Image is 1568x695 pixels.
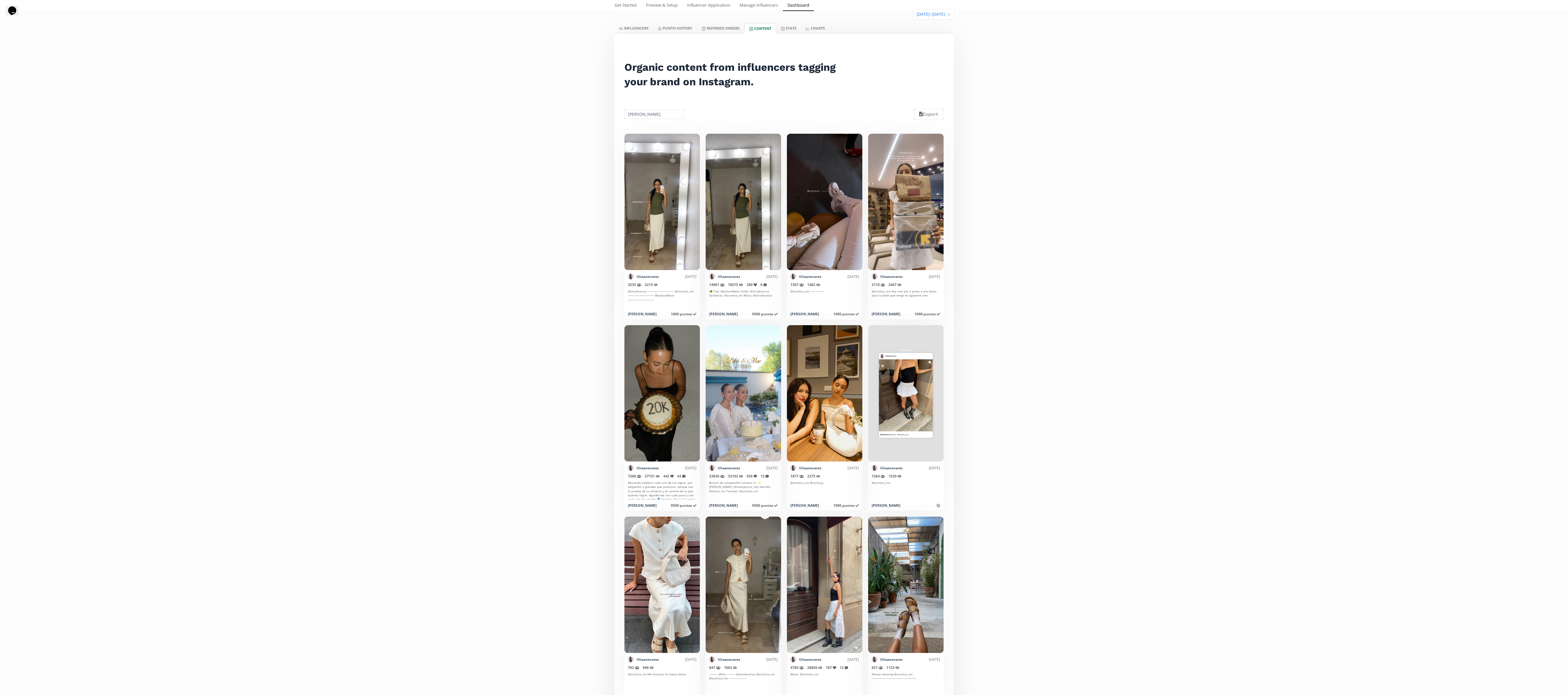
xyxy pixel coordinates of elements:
img: 472866662_2015896602243155_15014156077129679_n.jpg [790,465,796,471]
span: 1520 [888,474,902,479]
div: 🐢 Top: @pullandbear Falda: @stradivarius Sandalias: @arantza_mx Bolsa: @stradivarius [709,289,778,308]
span: 43 [677,474,686,479]
span: 280 [747,282,757,287]
div: Always wearing @arantza_mx ——————————— ———— [872,672,940,691]
div: Botas: @arantza_mx [790,672,859,691]
span: 1000 puntos [671,312,696,316]
div: [DATE] [903,274,940,279]
span: 12 [760,474,769,479]
a: liliaanevarez [880,657,903,662]
a: liliaanevarez [880,274,903,279]
span: 1877 [790,474,804,479]
a: Stats [776,23,801,33]
div: [PERSON_NAME] [872,503,900,508]
span: 14901 [709,282,725,287]
span: 187 [826,665,836,670]
div: [PERSON_NAME] [872,312,900,316]
div: [DATE] [821,466,859,470]
span: 2535 [628,282,641,287]
span: 9500 puntos [671,503,696,508]
img: 472866662_2015896602243155_15014156077129679_n.jpg [790,274,796,279]
span: 7260 [628,474,641,479]
img: 472866662_2015896602243155_15014156077129679_n.jpg [628,656,634,662]
a: Referred Orders [697,23,744,33]
div: [PERSON_NAME] [709,312,738,316]
div: Brunch de cumpleaños número 21 ✨ [PERSON_NAME]: @lovelypicnic_mty Vestido: @shasa_mx Tacones: @ar... [709,481,778,499]
div: Recuerda celebrar cada uno de tus logros, por pequeños o grandes que parezcan, porque son la prue... [628,481,696,499]
button: Export [914,109,944,120]
div: @arantza_mx @conoryy_ [790,481,859,499]
a: liliaanevarez [637,657,659,662]
span: 921 [872,665,883,670]
a: liliaanevarez [799,466,821,470]
h2: Organic content from influencers tagging your brand on Instagram. [624,60,843,89]
span: 2110 [872,282,885,287]
a: liliaanevarez [799,657,821,662]
a: Content [744,23,776,33]
span: 32102 [728,474,743,479]
div: [PERSON_NAME] [709,503,738,508]
img: 472866662_2015896602243155_15014156077129679_n.jpg [790,656,796,662]
a: liliaanevarez [718,466,740,470]
span: 762 [628,665,639,670]
span: Clear [947,12,951,17]
img: 472866662_2015896602243155_15014156077129679_n.jpg [872,465,877,471]
span: 12 [840,665,848,670]
a: Punto HISTORY [653,23,697,33]
a: liliaanevarez [637,274,659,279]
img: 472866662_2015896602243155_15014156077129679_n.jpg [709,274,715,279]
div: [PERSON_NAME] [790,503,819,508]
span: 37151 [645,474,660,479]
div: [DATE] [740,274,778,279]
div: @stradivarius ————————— @arantza_mx ————————— @pullandbear ————————— [628,289,696,308]
a: INFLUENCERS [614,23,653,33]
a: liliaanevarez [718,274,740,279]
div: @arantza_mx ————— [790,289,859,308]
span: 442 [663,474,674,479]
span: 1000 puntos [833,312,859,316]
img: 472866662_2015896602243155_15014156077129679_n.jpg [709,656,715,662]
div: [DATE] [903,466,940,470]
div: [DATE] [903,657,940,662]
iframe: chat widget [6,6,24,23]
span: 1264 [872,474,885,479]
img: 472866662_2015896602243155_15014156077129679_n.jpg [709,465,715,471]
span: 1000 puntos [833,503,859,508]
span: 946 [643,665,654,670]
a: liliaanevarez [799,274,821,279]
div: [DATE] [740,657,778,662]
input: All influencers [624,108,685,120]
span: 1062 [724,665,737,670]
a: CHARTS [801,23,830,33]
span: 2467 [888,282,902,287]
span: 2275 [807,474,820,479]
a: liliaanevarez [880,466,903,470]
div: [PERSON_NAME] [790,312,819,316]
span: 847 [709,665,720,670]
span: 28850 [807,665,822,670]
a: liliaanevarez [637,466,659,470]
div: @arantza_mx Hoy vine por 3 pares y una bolsa para la boda que tengo el siguiente mes [872,289,940,308]
span: 9500 puntos [752,503,778,508]
svg: close [947,13,951,16]
span: 18575 [728,282,743,287]
div: [DATE] [821,274,859,279]
span: 9500 puntos [752,312,778,316]
div: [DATE] [740,466,778,470]
span: 1307 [790,282,804,287]
div: @arantza_mx Me encanta mi nueva bolsa [628,672,696,691]
div: [DATE] [659,466,696,470]
img: 472866662_2015896602243155_15014156077129679_n.jpg [628,274,634,279]
div: @arantza_mx [872,481,940,499]
div: [DATE] [821,657,859,662]
span: 6 [760,282,767,287]
img: 472866662_2015896602243155_15014156077129679_n.jpg [872,656,877,662]
span: 4785 [790,665,804,670]
span: 23830 [709,474,725,479]
div: [PERSON_NAME] [628,503,657,508]
span: 926 [747,474,757,479]
img: 472866662_2015896602243155_15014156077129679_n.jpg [628,465,634,471]
div: [DATE] [659,657,696,662]
span: 1000 puntos [915,312,940,316]
span: 3215 [645,282,658,287]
